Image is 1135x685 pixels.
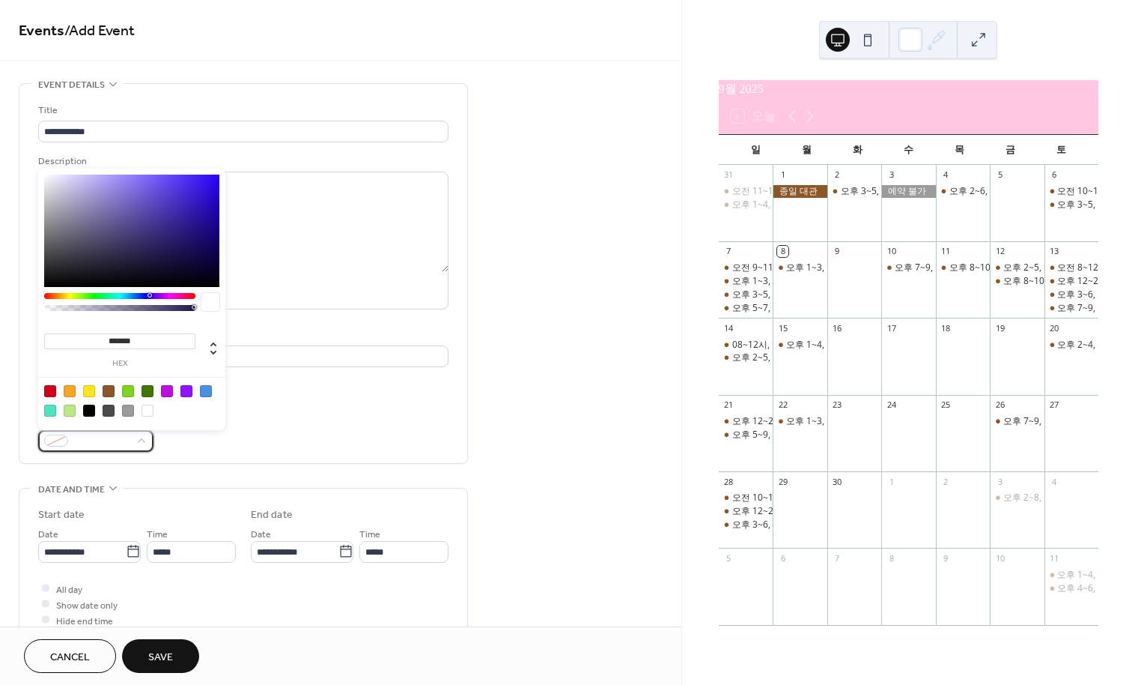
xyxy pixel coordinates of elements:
[936,262,990,274] div: 오후 8~10, 박*연
[886,169,897,181] div: 3
[719,505,773,518] div: 오후 12~2, 엄*슬
[723,399,734,411] div: 21
[881,185,935,198] div: 예약 불가
[200,385,212,397] div: #4A90E2
[723,169,734,181] div: 31
[832,399,843,411] div: 23
[786,415,911,428] div: 오후 1~3, [PERSON_NAME]*은
[773,185,827,198] div: 종일 대관
[719,429,773,441] div: 오후 5~9, 유*호
[782,135,833,165] div: 월
[24,639,116,673] button: Cancel
[949,185,1027,198] div: 오후 2~6, 스토**인
[773,415,827,428] div: 오후 1~3, 최*은
[1044,289,1098,301] div: 오후 3~6, 김*진
[732,492,806,504] div: 오전 10~12, 문*민
[841,185,904,198] div: 오후 3~5, 이*진
[147,526,168,542] span: Time
[773,339,827,351] div: 오후 1~4, 전*민
[1044,185,1098,198] div: 오전 10~12, 조*진
[180,385,192,397] div: #9013FE
[732,429,796,441] div: 오후 5~9, 유*호
[940,169,952,181] div: 4
[777,169,788,181] div: 1
[44,385,56,397] div: #D0021B
[148,650,173,666] span: Save
[251,526,271,542] span: Date
[832,322,843,334] div: 16
[732,275,796,288] div: 오후 1~3, 이*환
[64,385,76,397] div: #F5A623
[719,302,773,315] div: 오후 5~7, 문*민
[1057,582,1121,595] div: 오후 4~6, 손*원
[940,552,952,564] div: 9
[777,322,788,334] div: 15
[719,80,1098,98] div: 9월 2025
[832,246,843,257] div: 9
[1057,185,1131,198] div: 오전 10~12, 조*진
[786,262,850,274] div: 오후 1~3, 박*현
[719,262,773,274] div: 오전 9~11, 정*정
[38,77,105,93] span: Event details
[832,169,843,181] div: 2
[886,399,897,411] div: 24
[886,552,897,564] div: 8
[732,339,795,351] div: 08~12시, 이*희
[990,492,1044,504] div: 오후 2~8, 장*현
[50,650,90,666] span: Cancel
[773,262,827,274] div: 오후 1~3, 박*현
[732,415,801,428] div: 오후 12~2, 음*원
[1003,262,1067,274] div: 오후 2~5, 이*인
[122,385,134,397] div: #7ED321
[732,199,796,211] div: 오후 1~4, 문*우
[56,613,113,629] span: Hide end time
[64,16,135,46] span: / Add Event
[832,552,843,564] div: 7
[1049,169,1060,181] div: 6
[1057,302,1121,315] div: 오후 7~9, 문*율
[1057,262,1126,274] div: 오전 8~12, 강*식
[1049,476,1060,487] div: 4
[990,415,1044,428] div: 오후 7~9, 주*정
[723,476,734,487] div: 28
[786,339,850,351] div: 오후 1~4, 전*민
[832,135,883,165] div: 화
[883,135,934,165] div: 수
[1057,199,1121,211] div: 오후 3~5, 이*지
[1044,199,1098,211] div: 오후 3~5, 이*지
[64,405,76,417] div: #B8E986
[251,507,293,523] div: End date
[723,552,734,564] div: 5
[732,262,801,274] div: 오전 9~11, 정*정
[940,322,952,334] div: 18
[777,476,788,487] div: 29
[1049,552,1060,564] div: 11
[1003,492,1067,504] div: 오후 2~8, 장*현
[38,526,58,542] span: Date
[832,476,843,487] div: 30
[777,552,788,564] div: 6
[38,154,445,169] div: Description
[38,103,445,118] div: Title
[777,399,788,411] div: 22
[719,185,773,198] div: 오전 11~1, 길*군
[1044,275,1098,288] div: 오후 12~2, 장*정
[38,482,105,498] span: Date and time
[122,639,199,673] button: Save
[723,322,734,334] div: 14
[56,597,118,613] span: Show date only
[732,519,796,531] div: 오후 3~6, 이*진
[103,385,115,397] div: #8B572A
[994,322,1005,334] div: 19
[1049,322,1060,334] div: 20
[990,262,1044,274] div: 오후 2~5, 이*인
[1003,415,1067,428] div: 오후 7~9, 주*정
[990,275,1044,288] div: 오후 8~10, 이*윤
[1035,135,1086,165] div: 토
[719,199,773,211] div: 오후 1~4, 문*우
[732,351,796,364] div: 오후 2~5, 서*샘
[940,246,952,257] div: 11
[142,405,153,417] div: #FFFFFF
[1044,262,1098,274] div: 오전 8~12, 강*식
